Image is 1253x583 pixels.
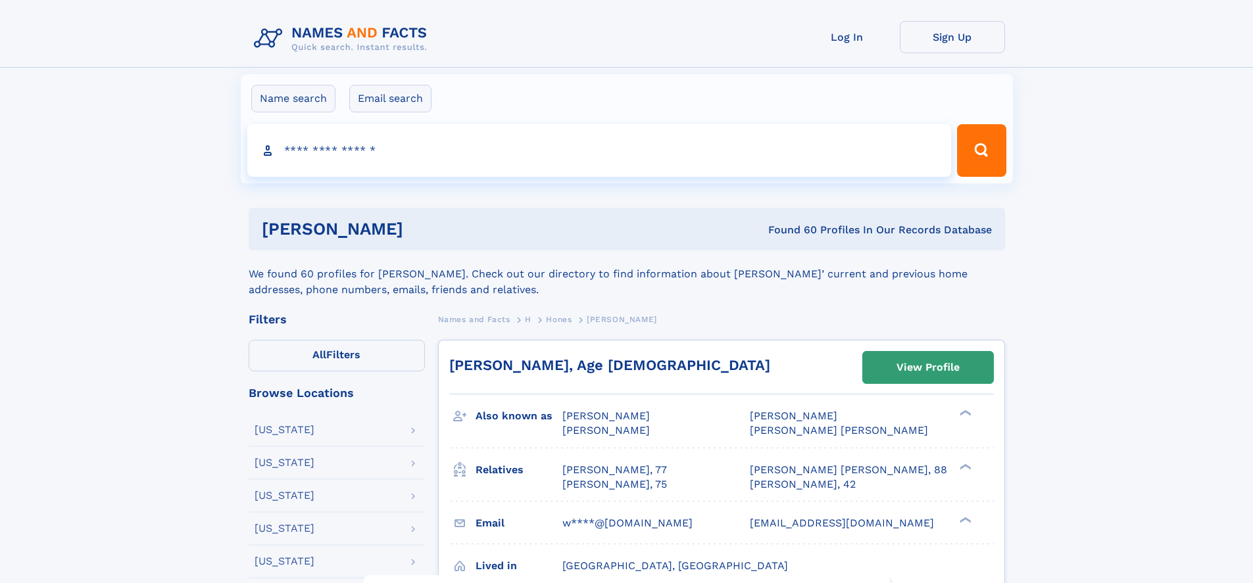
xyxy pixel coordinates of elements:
a: Names and Facts [438,311,510,327]
span: [PERSON_NAME] [587,315,657,324]
label: Name search [251,85,335,112]
label: Email search [349,85,431,112]
a: [PERSON_NAME], 77 [562,463,667,477]
span: [PERSON_NAME] [562,409,650,422]
span: [EMAIL_ADDRESS][DOMAIN_NAME] [750,517,934,529]
div: View Profile [897,352,960,383]
h1: [PERSON_NAME] [262,221,586,237]
span: [PERSON_NAME] [750,409,837,422]
span: Hones [546,315,572,324]
a: [PERSON_NAME], 42 [750,477,856,492]
div: Filters [249,314,425,325]
h3: Relatives [476,459,562,481]
div: ❯ [956,462,972,471]
a: [PERSON_NAME], Age [DEMOGRAPHIC_DATA] [449,357,770,373]
h3: Also known as [476,405,562,427]
div: ❯ [956,515,972,524]
span: [GEOGRAPHIC_DATA], [GEOGRAPHIC_DATA] [562,559,788,572]
a: [PERSON_NAME] [PERSON_NAME], 88 [750,463,947,477]
div: [US_STATE] [255,523,314,534]
h3: Lived in [476,555,562,577]
input: search input [247,124,952,177]
a: Hones [546,311,572,327]
span: [PERSON_NAME] [PERSON_NAME] [750,424,928,436]
span: All [312,348,326,361]
a: H [525,311,531,327]
button: Search Button [957,124,1006,177]
div: [US_STATE] [255,556,314,567]
a: Sign Up [900,21,1005,53]
div: Found 60 Profiles In Our Records Database [585,223,992,237]
div: [US_STATE] [255,457,314,468]
label: Filters [249,340,425,371]
span: H [525,315,531,324]
div: Browse Locations [249,387,425,399]
div: We found 60 profiles for [PERSON_NAME]. Check out our directory to find information about [PERSON... [249,250,1005,298]
span: [PERSON_NAME] [562,424,650,436]
div: ❯ [956,409,972,417]
div: [US_STATE] [255,490,314,501]
img: Logo Names and Facts [249,21,438,57]
div: [US_STATE] [255,425,314,435]
a: Log In [795,21,900,53]
a: View Profile [863,352,993,383]
h3: Email [476,512,562,534]
a: [PERSON_NAME], 75 [562,477,667,492]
